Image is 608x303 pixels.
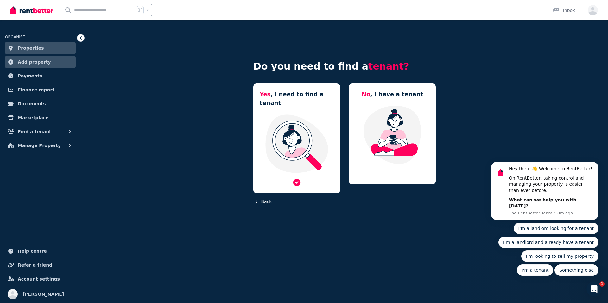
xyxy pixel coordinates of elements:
a: Marketplace [5,111,76,124]
img: RentBetter [10,5,53,15]
span: 1 [599,281,605,287]
button: Back [253,198,272,205]
iframe: Intercom notifications message [481,105,608,286]
span: Properties [18,44,44,52]
span: Help centre [18,247,47,255]
iframe: Intercom live chat [586,281,602,297]
span: k [146,8,149,13]
a: Refer a friend [5,259,76,271]
span: Add property [18,58,51,66]
a: Properties [5,42,76,54]
div: Inbox [553,7,575,14]
span: Refer a friend [18,261,52,269]
span: Account settings [18,275,60,283]
h5: , I need to find a tenant [260,90,334,108]
span: Finance report [18,86,54,94]
button: Manage Property [5,139,76,152]
span: tenant? [368,61,409,72]
span: ORGANISE [5,35,25,39]
span: Find a tenant [18,128,51,135]
h4: Do you need to find a [253,61,436,72]
h5: , I have a tenant [362,90,423,99]
span: Yes [260,91,270,97]
img: Manage my property [355,105,429,164]
span: Payments [18,72,42,80]
span: No [362,91,370,97]
a: Account settings [5,273,76,285]
button: Find a tenant [5,125,76,138]
a: Payments [5,70,76,82]
span: Marketplace [18,114,48,121]
a: Help centre [5,245,76,257]
img: I need a tenant [260,114,334,173]
a: Documents [5,97,76,110]
a: Add property [5,56,76,68]
span: Manage Property [18,142,61,149]
span: [PERSON_NAME] [23,290,64,298]
span: Documents [18,100,46,108]
a: Finance report [5,83,76,96]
